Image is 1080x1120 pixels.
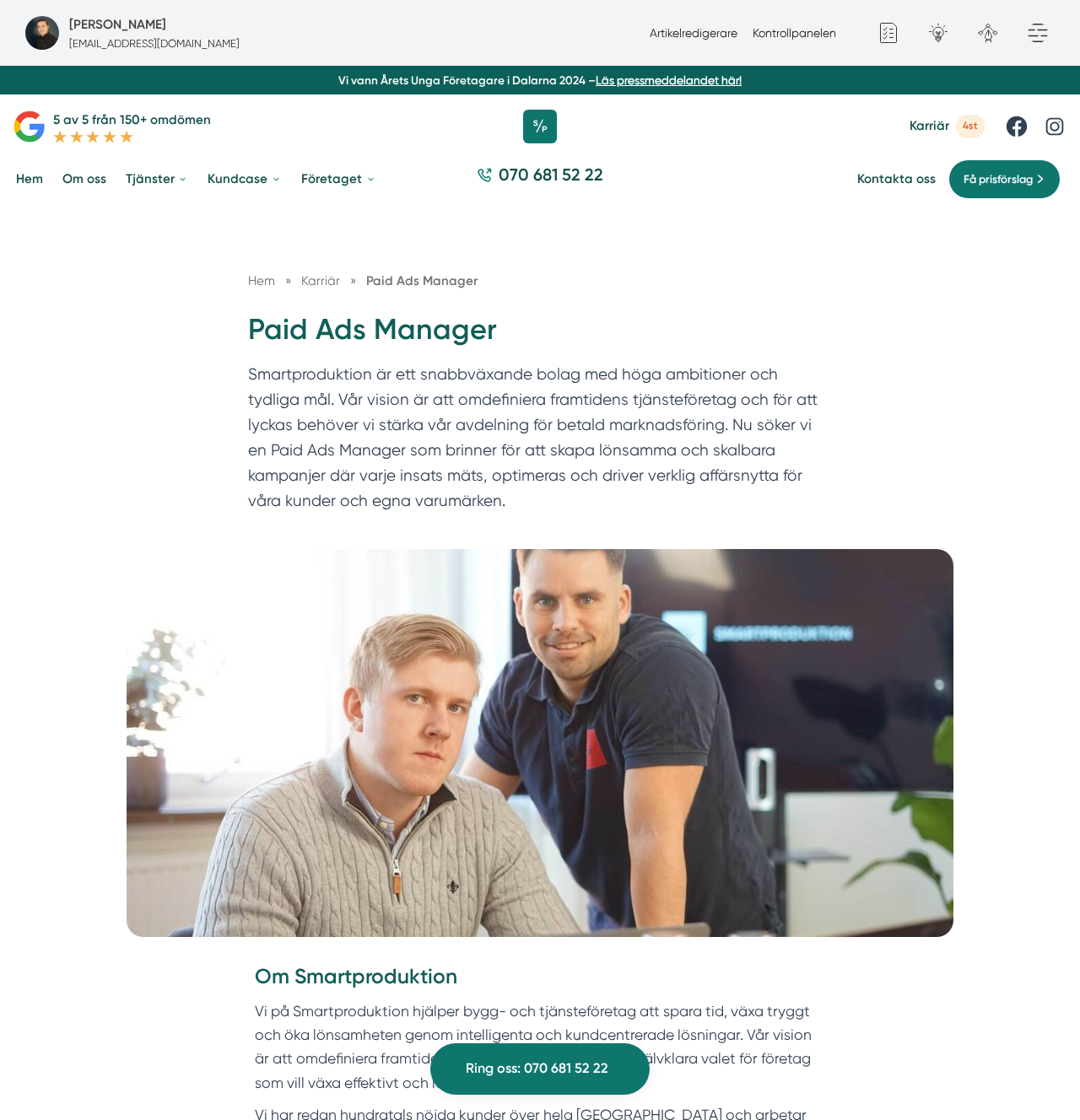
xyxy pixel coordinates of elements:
[430,1043,650,1095] a: Ring oss: 070 681 52 22
[25,16,59,50] img: foretagsbild-pa-smartproduktion-ett-foretag-i-dalarnas-lan-2023.jpg
[956,115,985,137] span: 4st
[298,159,379,201] a: Företaget
[248,310,832,362] h1: Paid Ads Manager
[122,159,192,201] a: Tjänster
[650,26,737,40] a: Artikelredigerare
[471,164,610,196] a: 070 681 52 22
[69,35,240,51] p: [EMAIL_ADDRESS][DOMAIN_NAME]
[204,159,284,201] a: Kundcase
[366,273,478,288] a: Paid Ads Manager
[69,14,166,35] h5: Super Administratör
[255,964,457,988] strong: Om Smartproduktion
[964,170,1033,188] span: Få prisförslag
[466,1058,608,1080] span: Ring oss: 070 681 52 22
[350,271,356,291] span: »
[127,549,953,937] img: Paid Ads Manager
[248,273,275,288] a: Hem
[285,271,291,291] span: »
[910,118,949,134] span: Karriär
[596,73,742,87] a: Läs pressmeddelandet här!
[910,115,985,137] a: Karriär 4st
[53,110,211,130] p: 5 av 5 från 150+ omdömen
[857,171,936,187] a: Kontakta oss
[255,999,826,1095] p: Vi på Smartproduktion hjälper bygg- och tjänsteföretag att spara tid, växa tryggt och öka lönsamh...
[13,159,46,201] a: Hem
[499,164,603,187] span: 070 681 52 22
[248,362,832,521] p: Smartproduktion är ett snabbväxande bolag med höga ambitioner och tydliga mål. Vår vision är att ...
[59,159,110,201] a: Om oss
[948,159,1061,199] a: Få prisförslag
[7,73,1074,89] p: Vi vann Årets Unga Företagare i Dalarna 2024 –
[301,273,343,288] a: Karriär
[248,271,832,291] nav: Breadcrumb
[301,273,340,288] span: Karriär
[753,26,836,40] a: Kontrollpanelen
